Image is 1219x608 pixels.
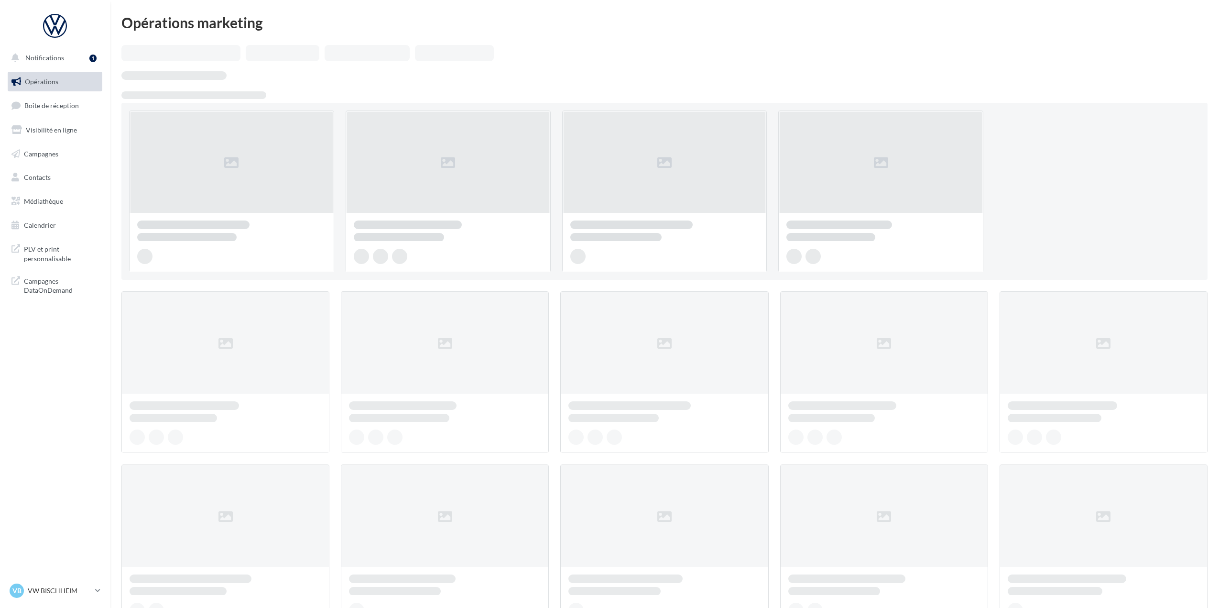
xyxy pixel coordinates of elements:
a: Boîte de réception [6,95,104,116]
a: Campagnes [6,144,104,164]
span: Notifications [25,54,64,62]
button: Notifications 1 [6,48,100,68]
a: Médiathèque [6,191,104,211]
p: VW BISCHHEIM [28,586,91,596]
span: Campagnes DataOnDemand [24,275,98,295]
a: Calendrier [6,215,104,235]
span: Boîte de réception [24,101,79,110]
div: Opérations marketing [121,15,1208,30]
a: Campagnes DataOnDemand [6,271,104,299]
span: VB [12,586,22,596]
span: PLV et print personnalisable [24,243,98,263]
a: VB VW BISCHHEIM [8,582,102,600]
span: Campagnes [24,149,58,157]
a: Visibilité en ligne [6,120,104,140]
span: Médiathèque [24,197,63,205]
a: Contacts [6,167,104,188]
span: Opérations [25,77,58,86]
a: PLV et print personnalisable [6,239,104,267]
span: Visibilité en ligne [26,126,77,134]
div: 1 [89,55,97,62]
a: Opérations [6,72,104,92]
span: Calendrier [24,221,56,229]
span: Contacts [24,173,51,181]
